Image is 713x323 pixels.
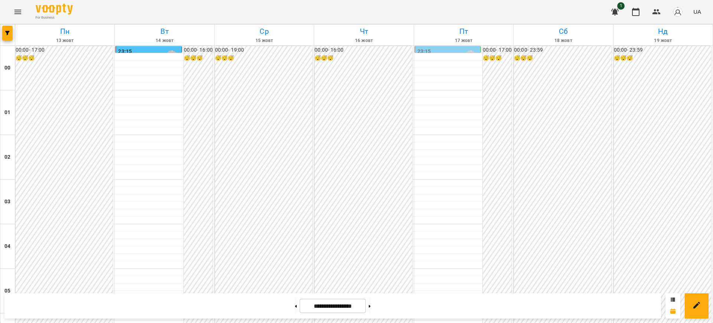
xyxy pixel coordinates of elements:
[617,2,625,10] span: 1
[690,5,704,19] button: UA
[16,26,113,37] h6: Пн
[315,46,412,54] h6: 00:00 - 16:00
[415,26,512,37] h6: Пт
[9,3,27,21] button: Menu
[614,46,711,54] h6: 00:00 - 23:59
[4,153,10,161] h6: 02
[415,37,512,44] h6: 17 жовт
[4,198,10,206] h6: 03
[216,37,313,44] h6: 15 жовт
[315,37,412,44] h6: 16 жовт
[4,242,10,251] h6: 04
[184,46,213,54] h6: 00:00 - 16:00
[417,48,431,56] label: 23:15
[166,51,177,62] div: Лісняк Оксана
[116,26,213,37] h6: Вт
[315,54,412,62] h6: 😴😴😴
[515,26,612,37] h6: Сб
[215,54,312,62] h6: 😴😴😴
[465,51,476,62] div: Лісняк Оксана
[4,287,10,295] h6: 05
[4,109,10,117] h6: 01
[118,48,132,56] label: 23:15
[483,46,512,54] h6: 00:00 - 17:00
[16,37,113,44] h6: 13 жовт
[184,54,213,62] h6: 😴😴😴
[673,7,683,17] img: avatar_s.png
[16,54,113,62] h6: 😴😴😴
[4,64,10,72] h6: 00
[615,26,712,37] h6: Нд
[515,37,612,44] h6: 18 жовт
[483,54,512,62] h6: 😴😴😴
[693,8,701,16] span: UA
[514,54,611,62] h6: 😴😴😴
[615,37,712,44] h6: 19 жовт
[614,54,711,62] h6: 😴😴😴
[116,37,213,44] h6: 14 жовт
[36,15,73,20] span: For Business
[315,26,412,37] h6: Чт
[514,46,611,54] h6: 00:00 - 23:59
[36,4,73,14] img: Voopty Logo
[215,46,312,54] h6: 00:00 - 19:00
[216,26,313,37] h6: Ср
[16,46,113,54] h6: 00:00 - 17:00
